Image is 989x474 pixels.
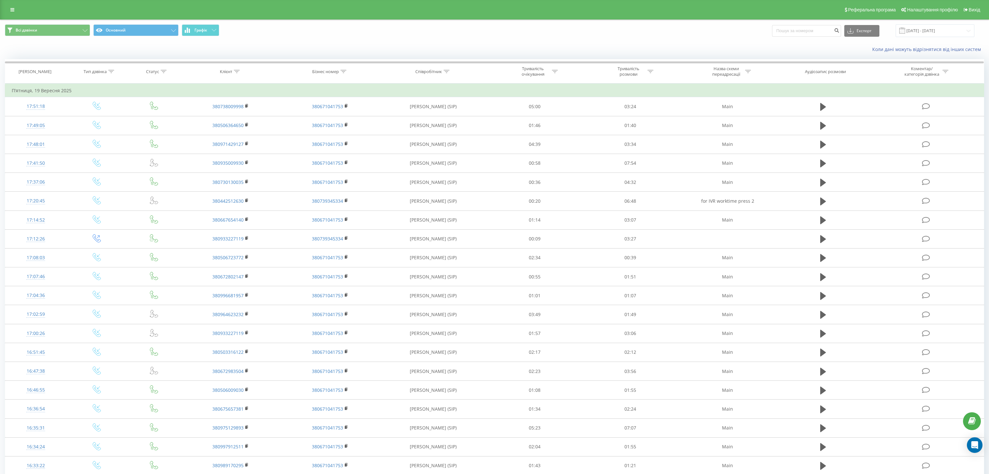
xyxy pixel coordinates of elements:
[380,381,487,400] td: [PERSON_NAME] (SIP)
[312,349,343,355] a: 380671041753
[709,66,743,77] div: Назва схеми переадресації
[380,135,487,154] td: [PERSON_NAME] (SIP)
[678,154,777,173] td: Main
[212,254,244,261] a: 380506723772
[212,406,244,412] a: 380675657381
[212,122,244,128] a: 380506364650
[582,97,678,116] td: 03:24
[212,179,244,185] a: 380730130035
[678,97,777,116] td: Main
[582,400,678,418] td: 02:24
[380,116,487,135] td: [PERSON_NAME] (SIP)
[848,7,896,12] span: Реферальна програма
[84,69,107,74] div: Тип дзвінка
[312,368,343,374] a: 380671041753
[12,157,60,170] div: 17:41:50
[146,69,159,74] div: Статус
[678,135,777,154] td: Main
[380,192,487,211] td: [PERSON_NAME] (SIP)
[487,343,582,362] td: 02:17
[312,179,343,185] a: 380671041753
[487,135,582,154] td: 04:39
[487,116,582,135] td: 01:46
[212,217,244,223] a: 380667654140
[194,28,207,32] span: Графік
[312,103,343,109] a: 380671041753
[380,173,487,192] td: [PERSON_NAME] (SIP)
[487,418,582,437] td: 05:23
[212,425,244,431] a: 380975129893
[582,324,678,343] td: 03:06
[678,400,777,418] td: Main
[312,254,343,261] a: 380671041753
[380,97,487,116] td: [PERSON_NAME] (SIP)
[611,66,646,77] div: Тривалість розмови
[212,103,244,109] a: 380738009998
[312,122,343,128] a: 380671041753
[487,437,582,456] td: 02:04
[582,381,678,400] td: 01:55
[212,141,244,147] a: 380971429127
[907,7,958,12] span: Налаштування профілю
[212,311,244,317] a: 380964623232
[487,229,582,248] td: 00:09
[582,135,678,154] td: 03:34
[582,154,678,173] td: 07:54
[380,362,487,381] td: [PERSON_NAME] (SIP)
[312,462,343,468] a: 380671041753
[582,437,678,456] td: 01:55
[312,198,343,204] a: 380739345334
[772,25,841,37] input: Пошук за номером
[212,462,244,468] a: 380989170295
[678,211,777,229] td: Main
[487,97,582,116] td: 05:00
[312,387,343,393] a: 380671041753
[212,368,244,374] a: 380672983504
[678,192,777,211] td: for IVR worktime press 2
[582,286,678,305] td: 01:07
[678,305,777,324] td: Main
[12,327,60,340] div: 17:00:26
[487,362,582,381] td: 02:23
[678,418,777,437] td: Main
[678,173,777,192] td: Main
[582,418,678,437] td: 07:07
[12,214,60,226] div: 17:14:52
[212,443,244,450] a: 380997912511
[678,381,777,400] td: Main
[220,69,232,74] div: Клієнт
[16,28,37,33] span: Всі дзвінки
[678,324,777,343] td: Main
[678,248,777,267] td: Main
[582,305,678,324] td: 01:49
[678,343,777,362] td: Main
[969,7,980,12] span: Вихід
[312,406,343,412] a: 380671041753
[582,192,678,211] td: 06:48
[844,25,879,37] button: Експорт
[212,349,244,355] a: 380503316122
[903,66,941,77] div: Коментар/категорія дзвінка
[582,248,678,267] td: 00:39
[582,173,678,192] td: 04:32
[582,211,678,229] td: 03:07
[487,248,582,267] td: 02:34
[380,418,487,437] td: [PERSON_NAME] (SIP)
[12,308,60,321] div: 17:02:59
[12,195,60,207] div: 17:20:45
[312,160,343,166] a: 380671041753
[312,311,343,317] a: 380671041753
[312,141,343,147] a: 380671041753
[19,69,51,74] div: [PERSON_NAME]
[312,69,339,74] div: Бізнес номер
[380,229,487,248] td: [PERSON_NAME] (SIP)
[12,384,60,396] div: 16:46:55
[380,343,487,362] td: [PERSON_NAME] (SIP)
[582,362,678,381] td: 03:56
[12,138,60,151] div: 17:48:01
[12,289,60,302] div: 17:04:36
[515,66,550,77] div: Тривалість очікування
[872,46,984,52] a: Коли дані можуть відрізнятися вiд інших систем
[12,270,60,283] div: 17:07:46
[380,437,487,456] td: [PERSON_NAME] (SIP)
